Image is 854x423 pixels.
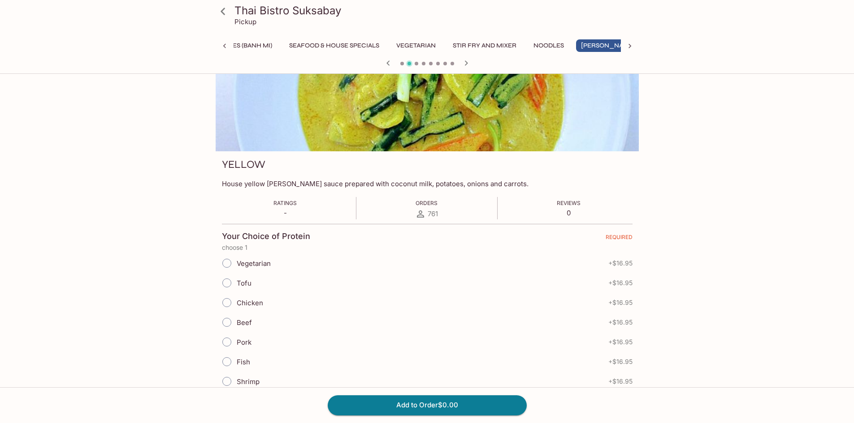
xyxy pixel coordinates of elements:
span: Tofu [237,279,251,287]
span: Pork [237,338,251,346]
p: House yellow [PERSON_NAME] sauce prepared with coconut milk, potatoes, onions and carrots. [222,179,633,188]
span: + $16.95 [608,358,633,365]
button: Sandwiches (Banh Mi) [192,39,277,52]
span: + $16.95 [608,338,633,346]
p: 0 [557,209,581,217]
span: + $16.95 [608,299,633,306]
span: + $16.95 [608,319,633,326]
h3: YELLOW [222,158,265,171]
span: 761 [428,209,438,218]
h3: Thai Bistro Suksabay [234,4,635,17]
span: + $16.95 [608,378,633,385]
span: Fish [237,358,250,366]
button: Seafood & House Specials [284,39,384,52]
p: choose 1 [222,244,633,251]
button: Vegetarian [391,39,441,52]
span: REQUIRED [606,234,633,244]
button: Stir Fry and Mixer [448,39,521,52]
span: Chicken [237,299,263,307]
span: Reviews [557,200,581,206]
button: [PERSON_NAME] [576,39,640,52]
div: YELLOW [216,33,639,151]
span: Orders [416,200,438,206]
span: + $16.95 [608,279,633,286]
h4: Your Choice of Protein [222,231,310,241]
span: Ratings [273,200,297,206]
button: Add to Order$0.00 [328,395,527,415]
button: Noodles [529,39,569,52]
p: Pickup [234,17,256,26]
span: Beef [237,318,252,327]
span: + $16.95 [608,260,633,267]
span: Shrimp [237,377,260,386]
span: Vegetarian [237,259,271,268]
p: - [273,209,297,217]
